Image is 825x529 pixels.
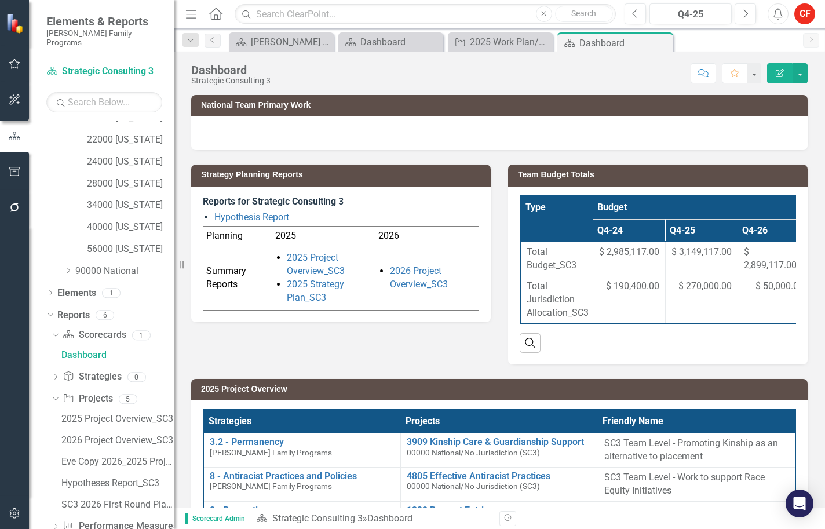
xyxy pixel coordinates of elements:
[206,265,269,291] p: Summary Reports
[367,513,413,524] div: Dashboard
[75,265,174,278] a: 90000 National
[203,467,401,501] td: Double-Click to Edit Right Click for Context Menu
[527,246,587,272] span: Total Budget_SC3
[46,92,162,112] input: Search Below...
[251,35,331,49] div: [PERSON_NAME] Overview
[604,437,778,462] span: SC3 Team Level - Promoting Kinship as an alternative to placement
[470,35,550,49] div: 2025 Work Plan/QPR
[87,199,174,212] a: 34000 [US_STATE]
[598,501,795,529] td: Double-Click to Edit
[407,448,540,457] span: 00000 National/No Jurisdiction (SC3)
[235,4,616,24] input: Search ClearPoint...
[203,433,401,468] td: Double-Click to Edit Right Click for Context Menu
[46,14,162,28] span: Elements & Reports
[451,35,550,49] a: 2025 Work Plan/QPR
[61,350,174,360] div: Dashboard
[210,471,395,481] a: 8 - Antiracist Practices and Policies
[407,471,592,481] a: 4805 Effective Antiracist Practices
[185,513,250,524] span: Scorecard Admin
[671,246,732,259] span: $ 3,149,117.00
[678,280,732,293] span: $ 270,000.00
[598,433,795,468] td: Double-Click to Edit
[87,155,174,169] a: 24000 [US_STATE]
[46,65,162,78] a: Strategic Consulting 3
[598,467,795,501] td: Double-Click to Edit
[390,265,448,290] a: 2026 Project Overview_SC3
[649,3,732,24] button: Q4-25
[606,280,659,293] span: $ 190,400.00
[201,170,485,179] h3: Strategy Planning Reports
[555,6,613,22] button: Search
[401,433,598,468] td: Double-Click to Edit Right Click for Context Menu
[401,501,598,529] td: Double-Click to Edit Right Click for Context Menu
[287,279,344,303] a: 2025 Strategy Plan_SC3
[87,221,174,234] a: 40000 [US_STATE]
[191,76,271,85] div: Strategic Consulting 3
[210,437,395,447] a: 3.2 - Permanency
[786,490,813,517] div: Open Intercom Messenger
[599,246,659,259] span: $ 2,985,117.00
[375,227,479,246] td: 2026
[119,394,137,404] div: 5
[272,513,363,524] a: Strategic Consulting 3
[5,12,27,34] img: ClearPoint Strategy
[203,196,344,207] strong: Reports for Strategic Consulting 3
[61,457,174,467] div: Eve Copy 2026_2025 Project Overview_SC3 (Copy)
[59,495,174,514] a: SC3 2026 First Round Plans
[61,499,174,510] div: SC3 2026 First Round Plans
[61,435,174,446] div: 2026 Project Overview_SC3
[232,35,331,49] a: [PERSON_NAME] Overview
[571,9,596,18] span: Search
[518,170,802,179] h3: Team Budget Totals
[203,501,401,529] td: Double-Click to Edit Right Click for Context Menu
[59,474,174,492] a: Hypotheses Report_SC3
[401,467,598,501] td: Double-Click to Edit Right Click for Context Menu
[102,288,121,298] div: 1
[87,177,174,191] a: 28000 [US_STATE]
[57,309,90,322] a: Reports
[127,372,146,382] div: 0
[201,101,802,110] h3: National Team Primary Work
[191,64,271,76] div: Dashboard
[63,370,121,384] a: Strategies
[210,448,332,457] span: [PERSON_NAME] Family Programs
[210,481,332,491] span: [PERSON_NAME] Family Programs
[256,512,491,526] div: »
[59,410,174,428] a: 2025 Project Overview_SC3
[59,346,174,364] a: Dashboard
[272,227,375,246] td: 2025
[63,329,126,342] a: Scorecards
[96,310,114,320] div: 6
[57,287,96,300] a: Elements
[87,243,174,256] a: 56000 [US_STATE]
[210,505,395,516] a: 2 - Prevention
[63,392,112,406] a: Projects
[287,252,345,276] a: 2025 Project Overview_SC3
[59,453,174,471] a: Eve Copy 2026_2025 Project Overview_SC3 (Copy)
[360,35,440,49] div: Dashboard
[214,211,289,222] a: Hypothesis Report
[341,35,440,49] a: Dashboard
[744,246,804,272] span: $ 2,899,117.00
[755,280,804,293] span: $ 50,000.00
[604,472,765,496] span: SC3 Team Level - Work to support Race Equity Initiatives
[61,414,174,424] div: 2025 Project Overview_SC3
[579,36,670,50] div: Dashboard
[61,478,174,488] div: Hypotheses Report_SC3
[46,28,162,48] small: [PERSON_NAME] Family Programs
[604,506,761,517] span: SC3 Team Level - Focus on Prevention
[132,330,151,340] div: 1
[201,385,802,393] h3: 2025 Project Overview
[407,505,592,516] a: 1303 Prevent Entries
[527,280,587,320] span: Total Jurisdiction Allocation_SC3
[654,8,728,21] div: Q4-25
[59,431,174,450] a: 2026 Project Overview_SC3
[203,227,272,246] td: Planning
[87,133,174,147] a: 22000 [US_STATE]
[407,481,540,491] span: 00000 National/No Jurisdiction (SC3)
[407,437,592,447] a: 3909 Kinship Care & Guardianship Support
[794,3,815,24] button: CF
